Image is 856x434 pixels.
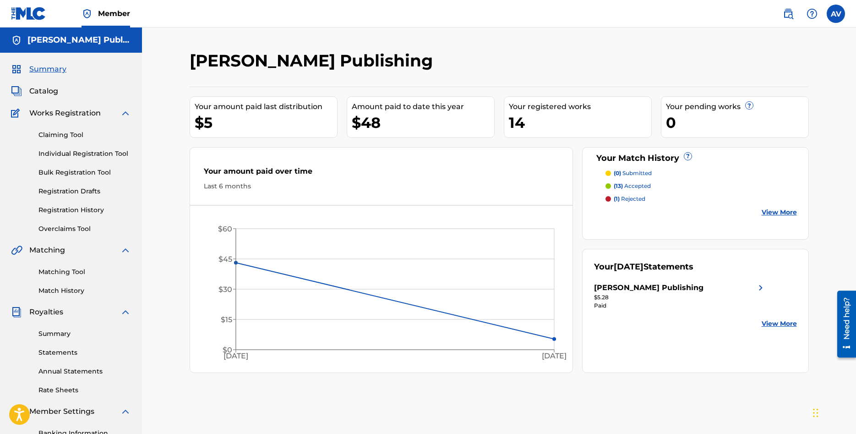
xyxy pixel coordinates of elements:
[605,195,797,203] a: (1) rejected
[666,101,808,112] div: Your pending works
[11,108,23,119] img: Works Registration
[98,8,130,19] span: Member
[218,255,232,264] tspan: $45
[810,390,856,434] iframe: Chat Widget
[594,261,693,273] div: Your Statements
[614,195,620,202] span: (1)
[11,64,22,75] img: Summary
[82,8,93,19] img: Top Rightsholder
[38,348,131,357] a: Statements
[813,399,818,427] div: Drag
[120,307,131,318] img: expand
[204,166,559,181] div: Your amount paid over time
[195,112,337,133] div: $5
[218,285,232,294] tspan: $30
[29,86,58,97] span: Catalog
[807,8,818,19] img: help
[29,245,65,256] span: Matching
[11,7,46,20] img: MLC Logo
[38,205,131,215] a: Registration History
[614,182,651,190] p: accepted
[594,302,766,310] div: Paid
[614,182,623,189] span: (13)
[352,112,494,133] div: $48
[38,329,131,339] a: Summary
[38,168,131,177] a: Bulk Registration Tool
[594,282,703,293] div: [PERSON_NAME] Publishing
[827,5,845,23] div: User Menu
[594,293,766,302] div: $5.28
[542,352,567,361] tspan: [DATE]
[38,267,131,277] a: Matching Tool
[11,86,22,97] img: Catalog
[605,182,797,190] a: (13) accepted
[220,315,232,324] tspan: $15
[803,5,821,23] div: Help
[38,149,131,159] a: Individual Registration Tool
[11,35,22,46] img: Accounts
[605,169,797,177] a: (0) submitted
[783,8,794,19] img: search
[614,262,643,272] span: [DATE]
[666,112,808,133] div: 0
[120,245,131,256] img: expand
[509,101,651,112] div: Your registered works
[218,225,232,233] tspan: $60
[779,5,797,23] a: Public Search
[594,152,797,165] div: Your Match History
[11,86,58,97] a: CatalogCatalog
[29,108,101,119] span: Works Registration
[38,385,131,395] a: Rate Sheets
[614,169,652,177] p: submitted
[38,367,131,376] a: Annual Statements
[755,282,766,293] img: right chevron icon
[223,352,248,361] tspan: [DATE]
[27,35,131,45] h5: Lili Joy Publishing
[614,170,621,176] span: (0)
[29,406,94,417] span: Member Settings
[38,286,131,296] a: Match History
[11,64,66,75] a: SummarySummary
[120,406,131,417] img: expand
[204,181,559,191] div: Last 6 months
[38,224,131,234] a: Overclaims Tool
[614,195,645,203] p: rejected
[352,101,494,112] div: Amount paid to date this year
[594,282,766,310] a: [PERSON_NAME] Publishingright chevron icon$5.28Paid
[29,307,63,318] span: Royalties
[684,153,692,160] span: ?
[830,286,856,362] iframe: Resource Center
[195,101,337,112] div: Your amount paid last distribution
[190,50,437,71] h2: [PERSON_NAME] Publishing
[38,130,131,140] a: Claiming Tool
[746,102,753,109] span: ?
[222,346,232,354] tspan: $0
[11,307,22,318] img: Royalties
[11,406,22,417] img: Member Settings
[38,187,131,196] a: Registration Drafts
[762,319,797,329] a: View More
[509,112,651,133] div: 14
[762,208,797,217] a: View More
[11,245,22,256] img: Matching
[29,64,66,75] span: Summary
[120,108,131,119] img: expand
